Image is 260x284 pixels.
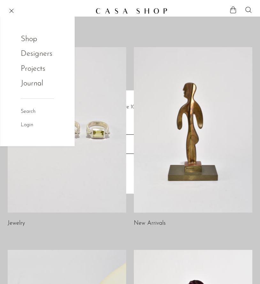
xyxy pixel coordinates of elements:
a: Journal [21,77,43,90]
button: Menu [8,7,15,15]
a: New Arrivals [134,221,166,226]
a: Projects [21,63,54,75]
a: Search [21,108,35,116]
ul: NEW HEADER MENU [21,32,54,91]
a: Login [21,121,33,129]
a: Shop [21,33,46,45]
a: Designers [21,48,52,60]
a: Jewelry [8,221,25,226]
